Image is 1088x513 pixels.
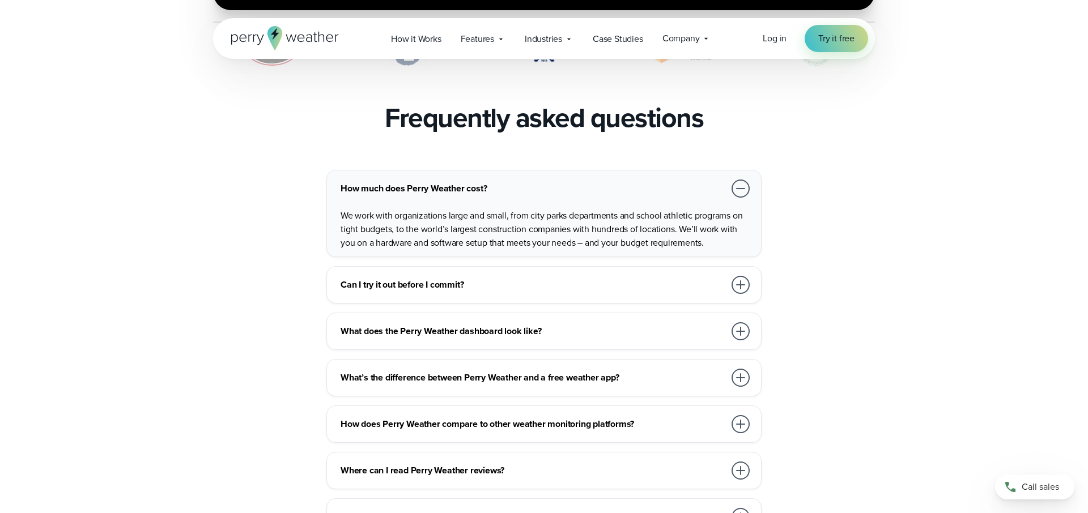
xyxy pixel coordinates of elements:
a: Try it free [805,25,868,52]
a: Call sales [995,474,1074,499]
span: Case Studies [593,32,643,46]
span: Features [461,32,494,46]
span: How it Works [391,32,441,46]
span: Industries [525,32,562,46]
span: Call sales [1022,480,1059,494]
h3: How much does Perry Weather cost? [341,182,725,195]
span: Company [662,32,700,45]
a: Log in [763,32,787,45]
h3: What’s the difference between Perry Weather and a free weather app? [341,371,725,384]
h3: Where can I read Perry Weather reviews? [341,464,725,477]
h3: How does Perry Weather compare to other weather monitoring platforms? [341,417,725,431]
h3: Can I try it out before I commit? [341,278,725,292]
a: Case Studies [583,27,653,50]
h3: What does the Perry Weather dashboard look like? [341,324,725,338]
p: We work with organizations large and small, from city parks departments and school athletic progr... [341,209,752,250]
span: Try it free [818,32,855,45]
h2: Frequently asked questions [385,102,703,134]
a: How it Works [381,27,451,50]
